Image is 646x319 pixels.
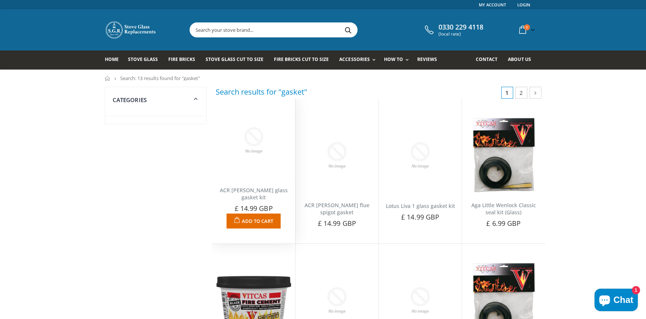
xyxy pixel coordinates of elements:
[274,56,329,62] span: Fire Bricks Cut To Size
[235,204,273,213] span: £ 14.99 GBP
[508,56,531,62] span: About us
[105,50,124,70] a: Home
[113,96,147,104] span: Categories
[242,218,273,224] span: Add to Cart
[423,23,483,37] a: 0330 229 4118 (local rate)
[168,56,195,62] span: Fire Bricks
[206,50,269,70] a: Stove Glass Cut To Size
[227,214,281,228] button: Add to Cart
[105,56,119,62] span: Home
[105,21,157,39] img: Stove Glass Replacement
[305,202,369,216] a: ACR [PERSON_NAME] flue spigot gasket
[384,56,403,62] span: How To
[220,187,288,201] a: ACR [PERSON_NAME] glass gasket kit
[508,50,536,70] a: About us
[274,50,334,70] a: Fire Bricks Cut To Size
[515,87,527,99] a: 2
[128,56,158,62] span: Stove Glass
[401,212,439,221] span: £ 14.99 GBP
[592,289,640,313] inbox-online-store-chat: Shopify online store chat
[516,22,536,37] a: 1
[340,23,356,37] button: Search
[384,50,412,70] a: How To
[439,31,483,37] span: (local rate)
[105,76,110,81] a: Home
[128,50,163,70] a: Stove Glass
[524,24,530,30] span: 1
[190,23,441,37] input: Search your stove brand...
[486,219,521,228] span: £ 6.99 GBP
[216,87,307,97] h3: Search results for "gasket"
[417,50,443,70] a: Reviews
[476,50,503,70] a: Contact
[476,56,497,62] span: Contact
[501,87,513,99] span: 1
[318,219,356,228] span: £ 14.99 GBP
[339,50,379,70] a: Accessories
[466,117,541,193] img: Aga Little Wenlock Classic glass gasket
[417,56,437,62] span: Reviews
[439,23,483,31] span: 0330 229 4118
[471,202,536,216] a: Aga Little Wenlock Classic seal kit (Glass)
[339,56,369,62] span: Accessories
[206,56,263,62] span: Stove Glass Cut To Size
[386,202,455,209] a: Lotus Liva 1 glass gasket kit
[120,75,200,82] span: Search: 13 results found for "gasket"
[168,50,201,70] a: Fire Bricks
